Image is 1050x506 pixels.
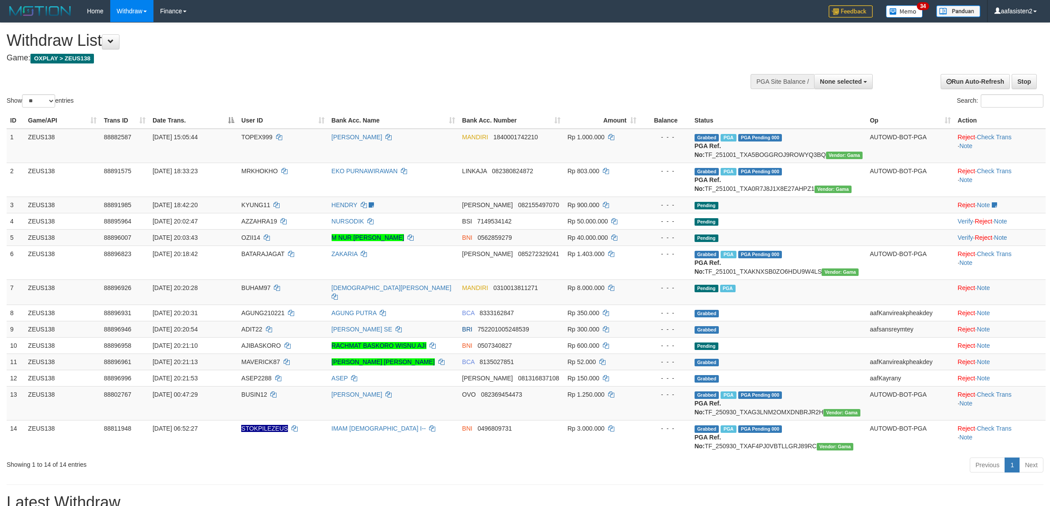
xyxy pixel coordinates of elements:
[1019,458,1043,473] a: Next
[917,2,929,10] span: 34
[153,284,198,291] span: [DATE] 20:20:28
[970,458,1005,473] a: Previous
[958,342,975,349] a: Reject
[643,167,688,175] div: - - -
[104,250,131,257] span: 88896823
[25,129,101,163] td: ZEUS138
[104,326,131,333] span: 88896946
[643,357,688,366] div: - - -
[7,420,25,454] td: 14
[643,390,688,399] div: - - -
[153,134,198,141] span: [DATE] 15:05:44
[721,425,736,433] span: Marked by aafsreyleap
[7,337,25,353] td: 10
[814,74,873,89] button: None selected
[104,234,131,241] span: 88896007
[104,284,131,291] span: 88896926
[241,134,273,141] span: TOPEX999
[817,443,854,450] span: Vendor URL: https://trx31.1velocity.biz
[459,112,564,129] th: Bank Acc. Number: activate to sort column ascending
[25,246,101,279] td: ZEUS138
[958,218,973,225] a: Verify
[153,358,198,365] span: [DATE] 20:21:13
[691,112,867,129] th: Status
[695,285,718,292] span: Pending
[104,391,131,398] span: 88802767
[328,112,459,129] th: Bank Acc. Name: activate to sort column ascending
[332,375,348,382] a: ASEP
[691,129,867,163] td: TF_251001_TXA5BOGGROJ9ROWYQ3BQ
[332,391,382,398] a: [PERSON_NAME]
[462,391,476,398] span: OVO
[695,168,719,175] span: Grabbed
[462,167,487,175] span: LINKAJA
[977,391,1012,398] a: Check Trans
[149,112,238,129] th: Date Trans.: activate to sort column descending
[104,167,131,175] span: 88891575
[7,279,25,305] td: 7
[492,167,533,175] span: Copy 082380824872 to clipboard
[695,251,719,258] span: Grabbed
[480,309,514,316] span: Copy 8333162847 to clipboard
[977,326,990,333] a: Note
[332,134,382,141] a: [PERSON_NAME]
[153,309,198,316] span: [DATE] 20:20:31
[568,326,599,333] span: Rp 300.000
[977,309,990,316] a: Note
[241,342,280,349] span: AJIBASKORO
[7,213,25,229] td: 4
[478,326,529,333] span: Copy 752201005248539 to clipboard
[695,326,719,334] span: Grabbed
[643,249,688,258] div: - - -
[643,133,688,141] div: - - -
[643,325,688,334] div: - - -
[738,425,782,433] span: PGA Pending
[954,305,1046,321] td: ·
[478,425,512,432] span: Copy 0496809731 to clipboard
[332,201,358,208] a: HENDRY
[241,358,280,365] span: MAVERICK87
[866,305,954,321] td: aafKanvireakpheakdey
[958,309,975,316] a: Reject
[241,250,284,257] span: BATARAJAGAT
[640,112,691,129] th: Balance
[241,218,277,225] span: AZZAHRA19
[7,54,691,63] h4: Game:
[691,163,867,197] td: TF_251001_TXA0R7J8J1X8E27AHPZ1
[153,375,198,382] span: [DATE] 20:21:53
[7,94,74,108] label: Show entries
[25,386,101,420] td: ZEUS138
[462,358,475,365] span: BCA
[695,176,721,192] b: PGA Ref. No:
[954,246,1046,279] td: · ·
[568,218,608,225] span: Rp 50.000.000
[462,234,472,241] span: BNI
[7,457,431,469] div: Showing 1 to 14 of 14 entries
[7,353,25,370] td: 11
[695,342,718,350] span: Pending
[153,234,198,241] span: [DATE] 20:03:43
[954,163,1046,197] td: · ·
[954,112,1046,129] th: Action
[957,94,1043,108] label: Search:
[241,284,270,291] span: BUHAM97
[568,309,599,316] span: Rp 350.000
[493,284,538,291] span: Copy 0310013811271 to clipboard
[7,163,25,197] td: 2
[332,284,452,291] a: [DEMOGRAPHIC_DATA][PERSON_NAME]
[954,321,1046,337] td: ·
[977,358,990,365] a: Note
[958,358,975,365] a: Reject
[977,134,1012,141] a: Check Trans
[493,134,538,141] span: Copy 1840001742210 to clipboard
[721,134,736,141] span: Marked by aafnoeunsreypich
[7,321,25,337] td: 9
[695,310,719,317] span: Grabbed
[25,112,101,129] th: Game/API: activate to sort column ascending
[695,134,719,141] span: Grabbed
[518,375,559,382] span: Copy 081316837108 to clipboard
[25,321,101,337] td: ZEUS138
[7,370,25,386] td: 12
[25,370,101,386] td: ZEUS138
[7,112,25,129] th: ID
